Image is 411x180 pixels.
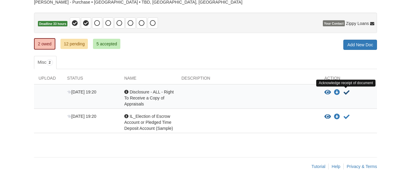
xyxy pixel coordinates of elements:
[34,75,63,84] div: Upload
[46,59,53,66] span: 2
[63,75,120,84] div: Status
[67,114,96,119] span: [DATE] 19:20
[334,90,340,95] a: Download Disclosure - ALL - Right To Receive a Copy of Appraisals
[38,21,67,27] span: Deadline 33 hours
[343,40,377,50] a: Add New Doc
[316,80,375,87] div: Acknowledge receipt of document
[34,38,55,50] a: 2 owed
[324,114,331,120] button: View IL_Election of Escrow Account or Pledged Time Deposit Account (Sample)
[332,164,340,169] a: Help
[60,39,88,49] a: 12 pending
[311,164,325,169] a: Tutorial
[324,90,331,96] button: View Disclosure - ALL - Right To Receive a Copy of Appraisals
[346,20,369,26] span: Zippy Loans
[120,75,177,84] div: Name
[93,39,120,49] a: 5 accepted
[323,20,345,26] span: Your Contact
[343,113,350,121] button: Acknowledge receipt of document
[320,75,377,84] div: Action
[124,90,174,106] span: Disclosure - ALL - Right To Receive a Copy of Appraisals
[34,56,57,69] a: Misc
[334,114,340,119] a: Download IL_Election of Escrow Account or Pledged Time Deposit Account (Sample)
[347,164,377,169] a: Privacy & Terms
[177,75,320,84] div: Description
[343,89,350,96] button: Acknowledge receipt of document
[124,114,173,131] span: IL_Election of Escrow Account or Pledged Time Deposit Account (Sample)
[67,90,96,94] span: [DATE] 19:20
